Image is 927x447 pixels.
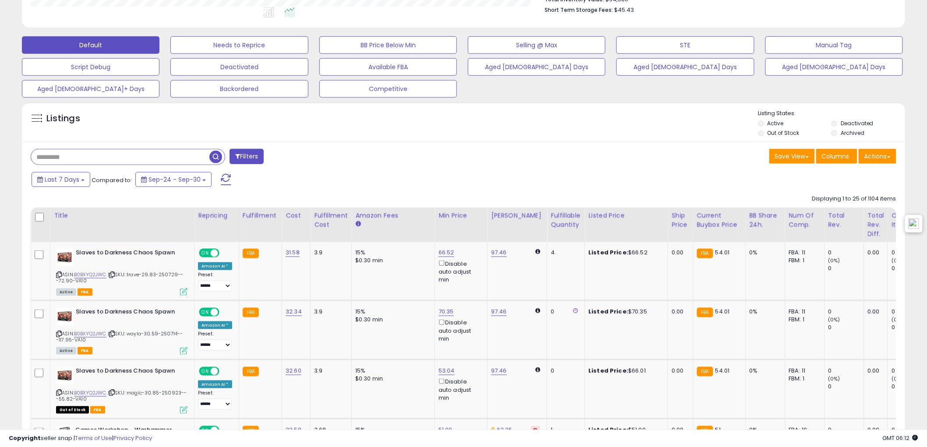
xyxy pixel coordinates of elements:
[355,308,428,316] div: 15%
[218,250,232,257] span: OFF
[892,211,923,229] div: Ordered Items
[868,367,881,375] div: 0.00
[765,36,903,54] button: Manual Tag
[697,308,713,317] small: FBA
[56,367,74,384] img: 51hVawvSGZL._SL40_.jpg
[468,58,605,76] button: Aged [DEMOGRAPHIC_DATA] Days
[319,36,457,54] button: BB Price Below Min
[697,367,713,377] small: FBA
[789,249,818,257] div: FBA: 11
[715,366,730,375] span: 54.01
[56,249,74,266] img: 51hVawvSGZL._SL40_.jpg
[439,307,454,316] a: 70.35
[56,330,183,343] span: | SKU: wayla-30.59-250714---117.95-VA10
[78,289,92,296] span: FBA
[715,248,730,257] span: 54.01
[439,377,481,402] div: Disable auto adjust min
[468,36,605,54] button: Selling @ Max
[892,264,927,272] div: 0
[355,211,431,220] div: Amazon Fees
[32,172,90,187] button: Last 7 Days
[230,149,264,164] button: Filters
[74,271,106,278] a: B0BXYQ2JWC
[588,248,628,257] b: Listed Price:
[113,434,152,442] a: Privacy Policy
[828,249,864,257] div: 0
[768,120,784,127] label: Active
[551,211,581,229] div: Fulfillable Quantity
[56,389,187,402] span: | SKU: magic-30.85-250923---55.82-VA10
[200,308,211,316] span: ON
[355,316,428,324] div: $0.30 min
[789,308,818,316] div: FBA: 11
[198,211,235,220] div: Repricing
[588,367,661,375] div: $66.01
[198,380,232,388] div: Amazon AI *
[22,58,159,76] button: Script Debug
[697,211,742,229] div: Current Buybox Price
[198,321,232,329] div: Amazon AI *
[170,58,308,76] button: Deactivated
[892,257,904,264] small: (0%)
[614,6,634,14] span: $45.43
[841,120,874,127] label: Deactivated
[200,250,211,257] span: ON
[56,271,184,284] span: | SKU: trave-29.83-250729---72.90-VA10
[135,172,212,187] button: Sep-24 - Sep-30
[828,367,864,375] div: 0
[816,149,857,164] button: Columns
[841,129,864,137] label: Archived
[243,367,259,377] small: FBA
[892,324,927,331] div: 0
[892,308,927,316] div: 0
[828,264,864,272] div: 0
[812,195,896,203] div: Displaying 1 to 25 of 1104 items
[314,367,345,375] div: 3.9
[198,331,232,351] div: Preset:
[828,211,860,229] div: Total Rev.
[439,259,481,284] div: Disable auto adjust min
[588,366,628,375] b: Listed Price:
[750,211,782,229] div: BB Share 24h.
[828,316,841,323] small: (0%)
[45,175,79,184] span: Last 7 Days
[198,262,232,270] div: Amazon AI *
[789,257,818,264] div: FBM: 1
[672,211,689,229] div: Ship Price
[92,176,132,184] span: Compared to:
[789,211,821,229] div: Num of Comp.
[892,249,927,257] div: 0
[319,80,457,98] button: Competitive
[892,367,927,375] div: 0
[439,248,454,257] a: 66.52
[74,330,106,338] a: B0BXYQ2JWC
[822,152,849,161] span: Columns
[616,36,754,54] button: STE
[286,248,300,257] a: 31.58
[789,316,818,324] div: FBM: 1
[56,347,76,355] span: All listings currently available for purchase on Amazon
[765,58,903,76] button: Aged [DEMOGRAPHIC_DATA] Days
[218,308,232,316] span: OFF
[750,249,778,257] div: 0%
[76,249,182,259] b: Slaves to Darkness Chaos Spawn
[750,367,778,375] div: 0%
[90,406,105,414] span: FBA
[828,383,864,391] div: 0
[319,58,457,76] button: Available FBA
[314,308,345,316] div: 3.9
[355,220,361,228] small: Amazon Fees.
[789,367,818,375] div: FBA: 11
[588,308,661,316] div: $70.35
[758,109,905,118] p: Listing States:
[672,308,686,316] div: 0.00
[439,318,481,343] div: Disable auto adjust min
[551,367,578,375] div: 0
[56,249,188,295] div: ASIN:
[439,366,455,375] a: 53.04
[198,390,232,410] div: Preset:
[750,308,778,316] div: 0%
[9,434,152,443] div: seller snap | |
[54,211,191,220] div: Title
[78,347,92,355] span: FBA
